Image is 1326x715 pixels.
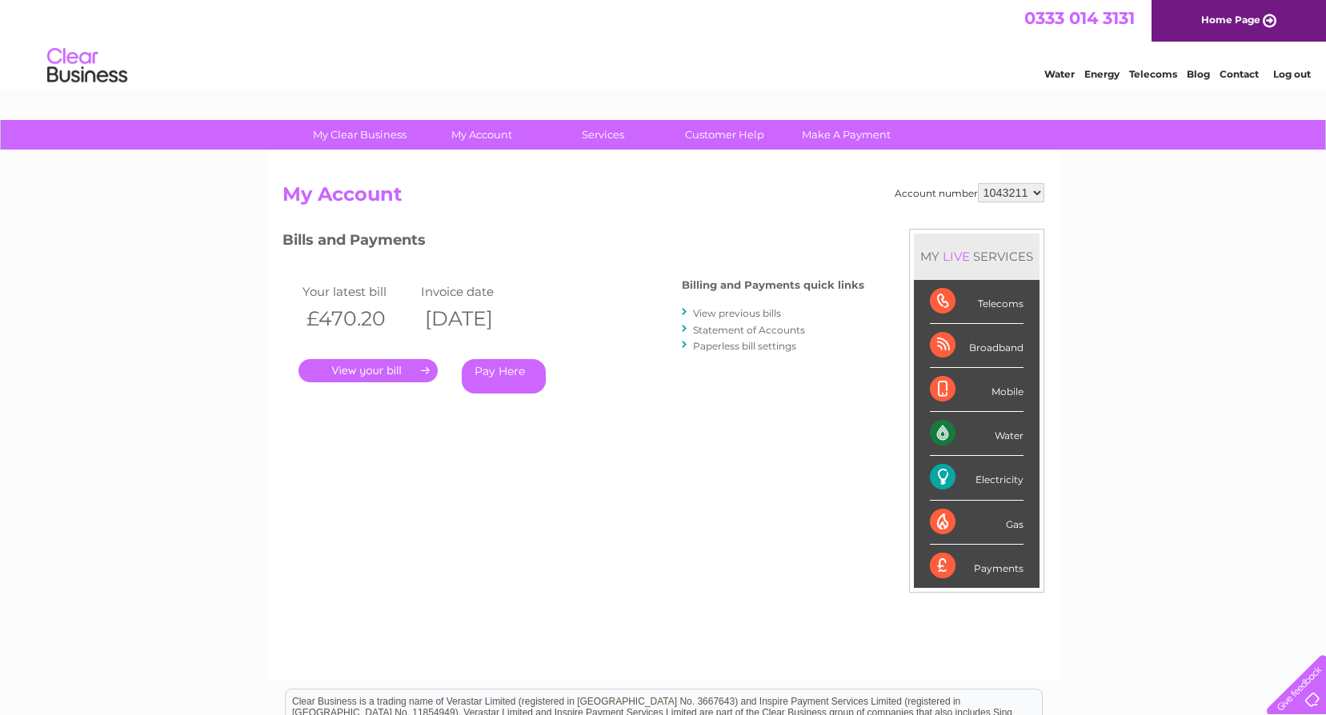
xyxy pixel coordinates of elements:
[659,120,791,150] a: Customer Help
[693,307,781,319] a: View previous bills
[914,234,1040,279] div: MY SERVICES
[930,368,1024,412] div: Mobile
[693,324,805,336] a: Statement of Accounts
[1273,68,1311,80] a: Log out
[282,229,864,257] h3: Bills and Payments
[537,120,669,150] a: Services
[46,42,128,90] img: logo.png
[1220,68,1259,80] a: Contact
[895,183,1044,202] div: Account number
[417,281,536,302] td: Invoice date
[415,120,547,150] a: My Account
[282,183,1044,214] h2: My Account
[286,9,1042,78] div: Clear Business is a trading name of Verastar Limited (registered in [GEOGRAPHIC_DATA] No. 3667643...
[462,359,546,393] a: Pay Here
[1187,68,1210,80] a: Blog
[780,120,912,150] a: Make A Payment
[930,545,1024,588] div: Payments
[930,412,1024,456] div: Water
[930,280,1024,324] div: Telecoms
[298,359,438,382] a: .
[939,249,973,264] div: LIVE
[693,340,796,352] a: Paperless bill settings
[930,456,1024,500] div: Electricity
[930,324,1024,368] div: Broadband
[298,281,418,302] td: Your latest bill
[417,302,536,335] th: [DATE]
[682,279,864,291] h4: Billing and Payments quick links
[1084,68,1120,80] a: Energy
[298,302,418,335] th: £470.20
[1129,68,1177,80] a: Telecoms
[930,501,1024,545] div: Gas
[1044,68,1075,80] a: Water
[1024,8,1135,28] a: 0333 014 3131
[294,120,426,150] a: My Clear Business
